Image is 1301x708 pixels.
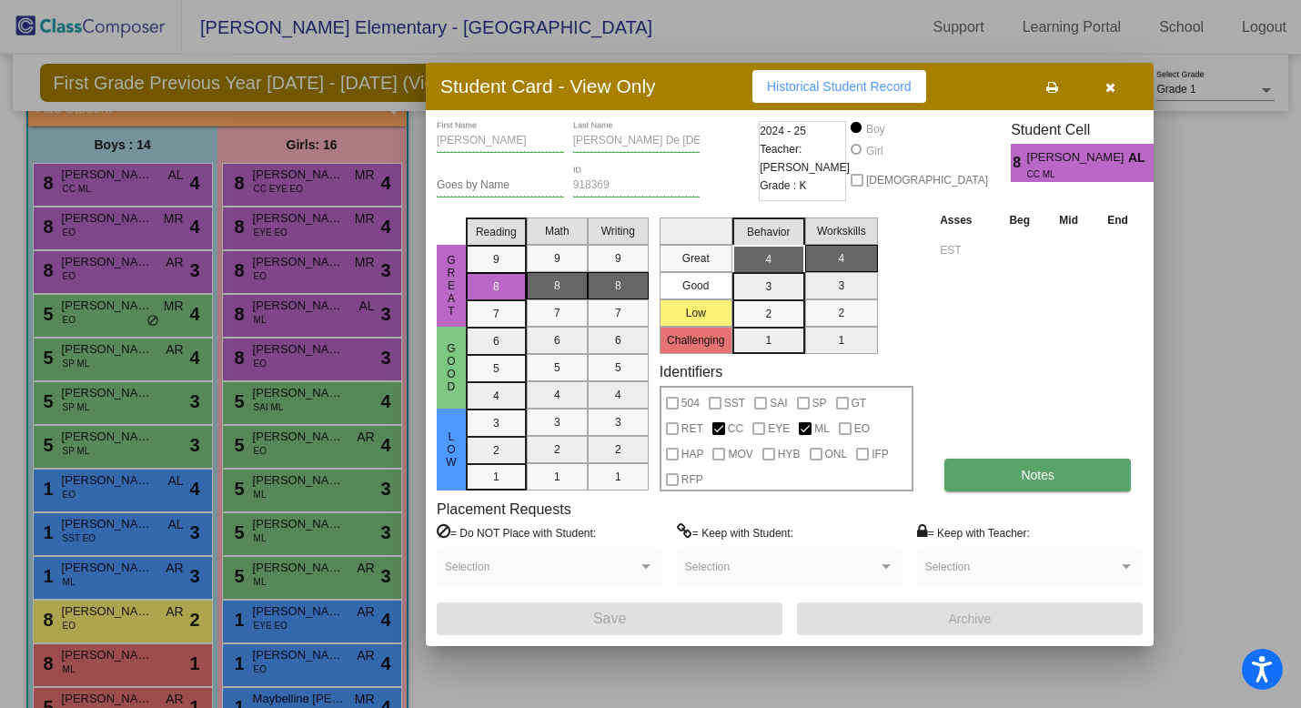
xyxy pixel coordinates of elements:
span: Good [443,342,459,393]
span: EO [854,418,870,440]
div: Girl [865,143,883,159]
span: EYE [768,418,790,440]
span: Low [443,430,459,469]
span: Historical Student Record [767,79,912,94]
span: HAP [681,443,704,465]
th: End [1093,210,1143,230]
button: Save [437,602,782,635]
label: Identifiers [660,363,722,380]
label: = Do NOT Place with Student: [437,523,596,541]
th: Mid [1044,210,1093,230]
span: 4 [1154,152,1169,174]
span: SST [724,392,745,414]
span: CC ML [1027,167,1115,181]
div: Boy [865,121,885,137]
h3: Student Cell [1011,121,1169,138]
button: Archive [797,602,1143,635]
span: ML [814,418,830,440]
span: Save [593,611,626,626]
span: AL [1128,148,1154,167]
th: Beg [994,210,1044,230]
span: Teacher: [PERSON_NAME] [760,140,850,177]
label: = Keep with Teacher: [917,523,1030,541]
span: HYB [778,443,801,465]
span: 2024 - 25 [760,122,806,140]
span: Archive [949,612,992,626]
span: Great [443,254,459,318]
span: SAI [770,392,787,414]
span: ONL [825,443,848,465]
th: Asses [935,210,994,230]
span: Grade : K [760,177,806,195]
input: goes by name [437,179,564,192]
span: RFP [681,469,703,491]
label: = Keep with Student: [677,523,793,541]
span: [PERSON_NAME] De [PERSON_NAME] [1027,148,1128,167]
span: CC [728,418,743,440]
span: GT [852,392,867,414]
input: Enter ID [573,179,701,192]
input: assessment [940,237,990,264]
button: Notes [944,459,1131,491]
span: 504 [681,392,700,414]
span: [DEMOGRAPHIC_DATA] [866,169,988,191]
span: 8 [1011,152,1026,174]
label: Placement Requests [437,501,571,518]
h3: Student Card - View Only [440,75,656,97]
span: RET [681,418,703,440]
span: Notes [1021,468,1054,482]
span: IFP [872,443,889,465]
span: MOV [728,443,752,465]
button: Historical Student Record [752,70,926,103]
span: SP [812,392,827,414]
